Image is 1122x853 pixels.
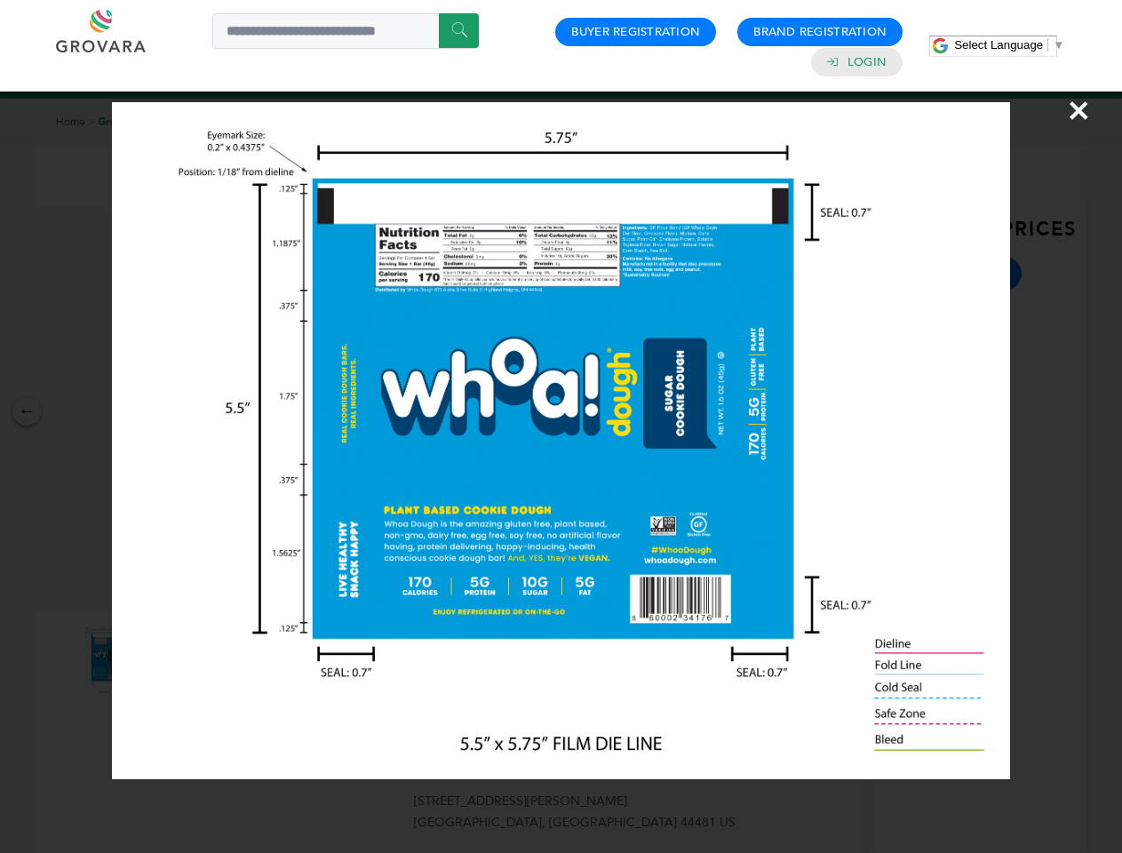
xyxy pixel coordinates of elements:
[1053,38,1064,52] span: ▼
[954,38,1064,52] a: Select Language​
[571,24,700,40] a: Buyer Registration
[954,38,1043,52] span: Select Language
[753,24,887,40] a: Brand Registration
[1047,38,1048,52] span: ​
[1067,85,1091,135] span: ×
[847,54,887,70] a: Login
[112,102,1009,779] img: Image Preview
[212,13,479,49] input: Search a product or brand...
